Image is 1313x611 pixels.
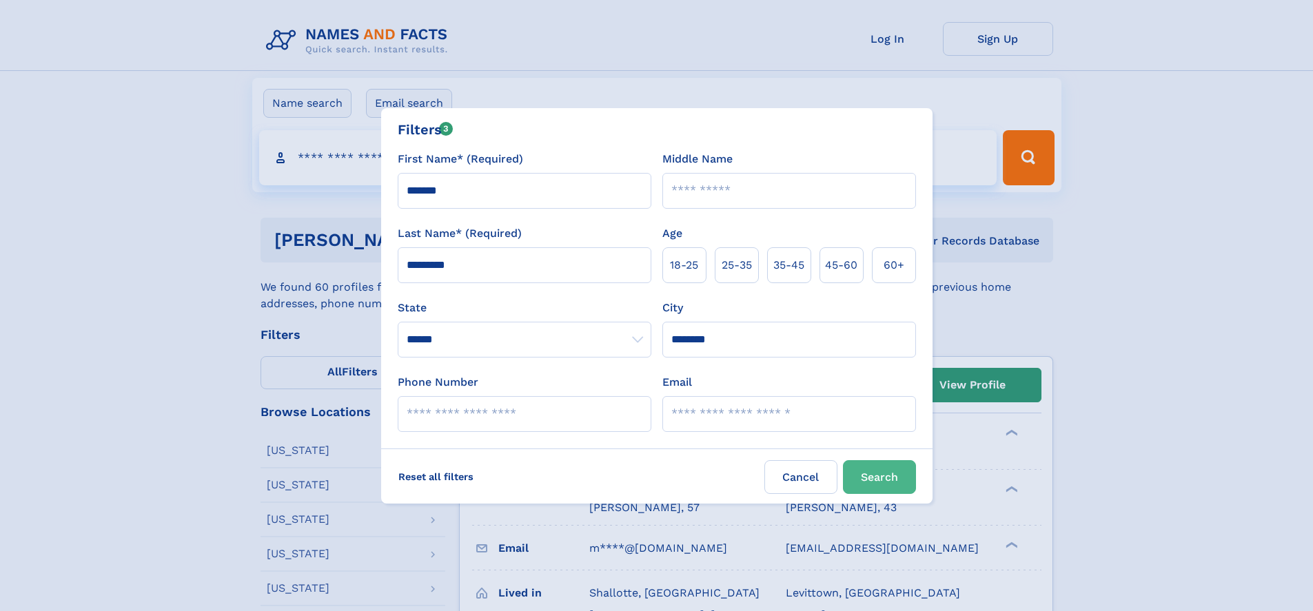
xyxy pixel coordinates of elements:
span: 45‑60 [825,257,857,273]
label: City [662,300,683,316]
label: Email [662,374,692,391]
label: State [398,300,651,316]
span: 35‑45 [773,257,804,273]
span: 60+ [884,257,904,273]
label: Last Name* (Required) [398,225,522,242]
div: Filters [398,119,454,140]
label: Phone Number [398,374,478,391]
label: Cancel [764,460,837,494]
span: 18‑25 [670,257,698,273]
label: Age [662,225,682,242]
label: First Name* (Required) [398,151,523,167]
label: Reset all filters [389,460,482,493]
button: Search [843,460,916,494]
span: 25‑35 [722,257,752,273]
label: Middle Name [662,151,733,167]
